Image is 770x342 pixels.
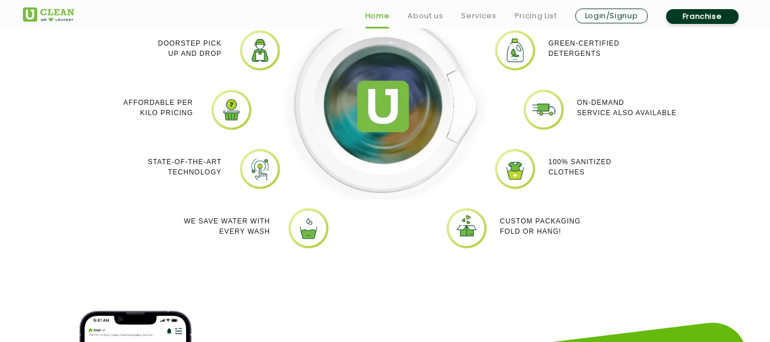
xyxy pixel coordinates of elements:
[549,38,620,59] p: Green-Certified Detergents
[184,216,270,237] p: We Save Water with every wash
[239,29,281,72] img: Online dry cleaning services
[522,88,565,131] img: Laundry
[500,216,581,237] p: Custom packaging Fold or Hang!
[575,9,648,23] a: Login/Signup
[210,88,253,131] img: laundry pick and drop services
[494,29,537,72] img: laundry near me
[461,9,496,23] a: Services
[280,10,491,199] img: Dry cleaners near me
[577,97,677,118] p: On-demand service also available
[515,9,557,23] a: Pricing List
[148,157,221,177] p: State-of-the-art Technology
[23,7,74,22] img: UClean Laundry and Dry Cleaning
[494,148,537,190] img: Uclean laundry
[666,9,739,24] a: Franchise
[123,97,193,118] p: Affordable per kilo pricing
[239,148,281,190] img: Laundry shop near me
[445,207,488,250] img: uclean dry cleaner
[549,157,612,177] p: 100% Sanitized Clothes
[365,9,390,23] a: Home
[158,38,221,59] p: Doorstep Pick up and Drop
[408,9,443,23] a: About us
